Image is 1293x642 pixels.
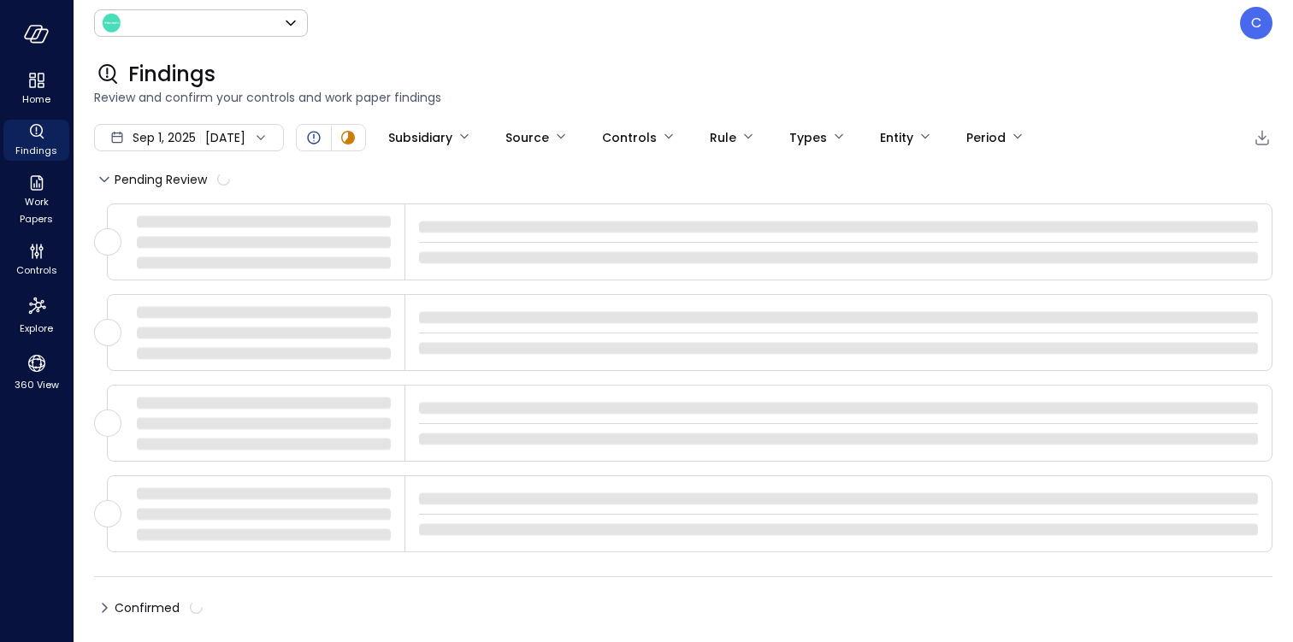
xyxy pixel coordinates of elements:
div: Csamarpuri [1240,7,1272,39]
span: Sep 1, 2025 [133,128,196,147]
img: Icon [101,13,121,33]
span: Controls [16,262,57,279]
div: Rule [710,123,736,152]
div: Work Papers [3,171,69,229]
div: Explore [3,291,69,339]
span: Review and confirm your controls and work paper findings [94,88,1272,107]
span: Pending Review [115,166,230,193]
div: Period [966,123,1006,152]
div: Home [3,68,69,109]
span: Confirmed [115,594,203,621]
span: 360 View [15,376,59,393]
span: calculating... [190,601,203,614]
div: 360 View [3,349,69,395]
span: Explore [20,320,53,337]
span: calculating... [217,173,230,186]
div: Controls [602,123,657,152]
div: Controls [3,239,69,280]
div: Open [304,127,324,148]
div: Findings [3,120,69,161]
div: Subsidiary [388,123,452,152]
div: Entity [880,123,913,152]
span: Home [22,91,50,108]
span: Findings [128,61,215,88]
span: Findings [15,142,57,159]
p: C [1251,13,1261,33]
div: Types [789,123,827,152]
span: Work Papers [10,193,62,227]
div: In Progress [338,127,358,148]
div: Source [505,123,549,152]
